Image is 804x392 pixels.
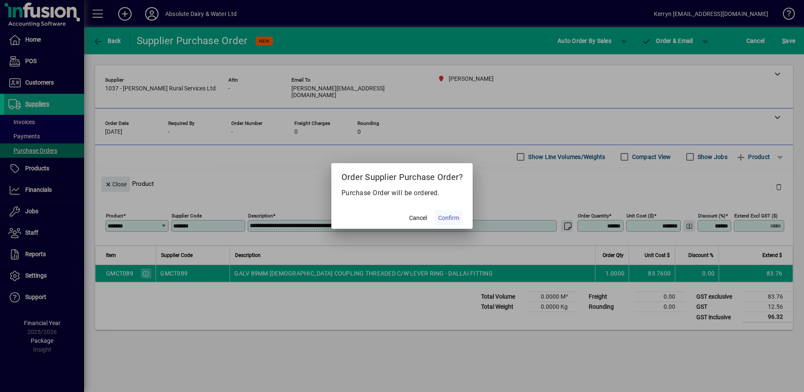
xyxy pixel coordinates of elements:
button: Cancel [405,210,431,225]
span: Confirm [438,214,459,222]
p: Purchase Order will be ordered. [341,188,463,198]
h2: Order Supplier Purchase Order? [331,163,473,188]
button: Confirm [435,210,463,225]
span: Cancel [409,214,427,222]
